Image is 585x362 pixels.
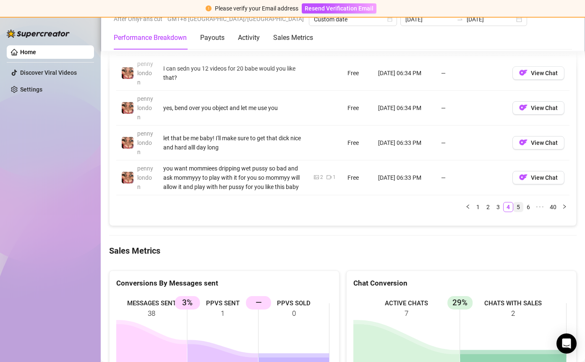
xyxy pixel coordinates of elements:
[122,102,133,114] img: pennylondon
[512,136,564,150] button: OFView Chat
[531,139,558,146] span: View Chat
[206,5,212,11] span: exclamation-circle
[163,103,304,113] div: yes, bend over you object and let me use you
[503,202,513,212] li: 4
[512,66,564,80] button: OFView Chat
[533,202,547,212] li: Next 5 Pages
[114,13,162,25] span: After OnlyFans cut
[20,86,42,93] a: Settings
[109,245,577,257] h4: Sales Metrics
[457,16,463,23] span: to
[114,33,187,43] div: Performance Breakdown
[467,15,514,24] input: End date
[512,71,564,78] a: OFView Chat
[483,202,493,212] a: 2
[333,173,336,181] div: 1
[483,202,493,212] li: 2
[436,160,507,195] td: —
[163,164,304,191] div: you want mommiees dripping wet pussy so bad and ask mommyyy to play with it for you so mommyy wil...
[342,56,373,91] td: Free
[405,15,453,24] input: Start date
[556,333,577,354] div: Open Intercom Messenger
[519,68,528,77] img: OF
[273,33,313,43] div: Sales Metrics
[373,56,436,91] td: [DATE] 06:34 PM
[559,202,569,212] li: Next Page
[215,4,298,13] div: Please verify your Email address
[463,202,473,212] button: left
[465,204,470,209] span: left
[373,126,436,160] td: [DATE] 06:33 PM
[512,176,564,183] a: OFView Chat
[531,105,558,111] span: View Chat
[519,173,528,181] img: OF
[533,202,547,212] span: •••
[387,17,392,22] span: calendar
[524,202,533,212] a: 6
[436,91,507,126] td: —
[122,172,133,184] img: pennylondon
[559,202,569,212] button: right
[163,134,304,152] div: let that be me baby! I'll make sure to get that dick nice and hard alll day long
[326,175,332,180] span: video-camera
[302,3,376,13] button: Resend Verification Email
[512,101,564,115] button: OFView Chat
[342,126,373,160] td: Free
[320,173,323,181] div: 2
[20,49,36,55] a: Home
[122,137,133,149] img: pennylondon
[238,33,260,43] div: Activity
[436,126,507,160] td: —
[373,91,436,126] td: [DATE] 06:34 PM
[200,33,225,43] div: Payouts
[314,13,392,26] span: Custom date
[137,60,153,86] span: pennylondon
[167,13,304,25] span: GMT+8 [GEOGRAPHIC_DATA]/[GEOGRAPHIC_DATA]
[305,5,373,12] span: Resend Verification Email
[493,202,503,212] li: 3
[547,202,559,212] a: 40
[531,70,558,76] span: View Chat
[519,138,528,147] img: OF
[512,141,564,148] a: OFView Chat
[547,202,559,212] li: 40
[513,202,523,212] li: 5
[531,174,558,181] span: View Chat
[436,56,507,91] td: —
[463,202,473,212] li: Previous Page
[512,106,564,113] a: OFView Chat
[494,202,503,212] a: 3
[137,130,153,155] span: pennylondon
[523,202,533,212] li: 6
[137,165,153,190] span: pennylondon
[7,29,70,38] img: logo-BBDzfeDw.svg
[342,160,373,195] td: Free
[122,67,133,79] img: pennylondon
[512,171,564,184] button: OFView Chat
[562,204,567,209] span: right
[116,278,332,289] div: Conversions By Messages sent
[342,91,373,126] td: Free
[20,69,77,76] a: Discover Viral Videos
[473,202,483,212] li: 1
[373,160,436,195] td: [DATE] 06:33 PM
[504,202,513,212] a: 4
[519,103,528,112] img: OF
[457,16,463,23] span: swap-right
[353,278,569,289] div: Chat Conversion
[514,202,523,212] a: 5
[473,202,483,212] a: 1
[163,64,304,82] div: I can sedn you 12 videos for 20 babe would you like that?
[137,95,153,121] span: pennylondon
[314,175,319,180] span: picture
